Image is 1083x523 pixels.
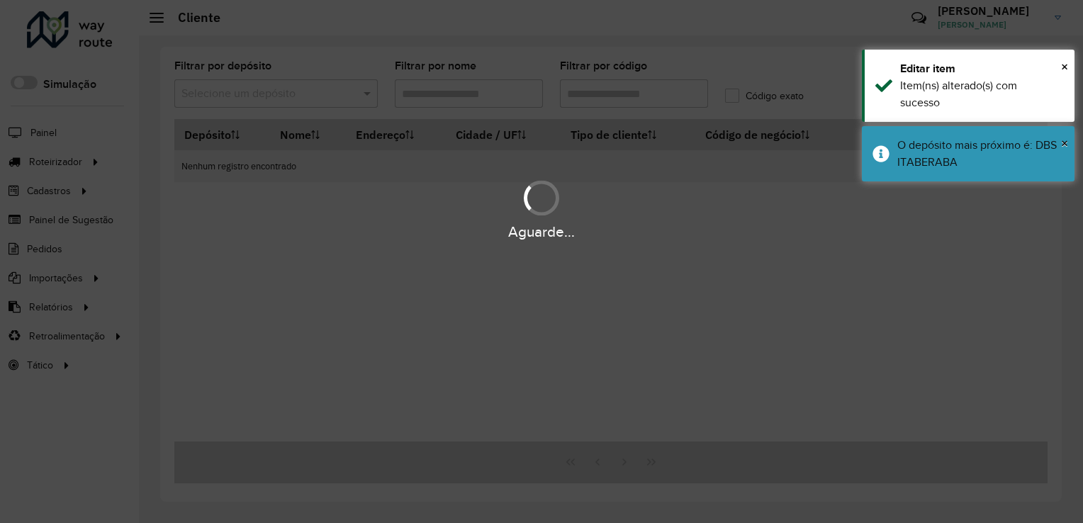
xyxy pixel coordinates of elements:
[1061,133,1068,154] button: Close
[1061,59,1068,74] span: ×
[897,137,1064,171] div: O depósito mais próximo é: DBS ITABERABA
[900,60,1064,77] div: Editar item
[1061,56,1068,77] button: Close
[1061,135,1068,151] span: ×
[900,77,1064,111] div: Item(ns) alterado(s) com sucesso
